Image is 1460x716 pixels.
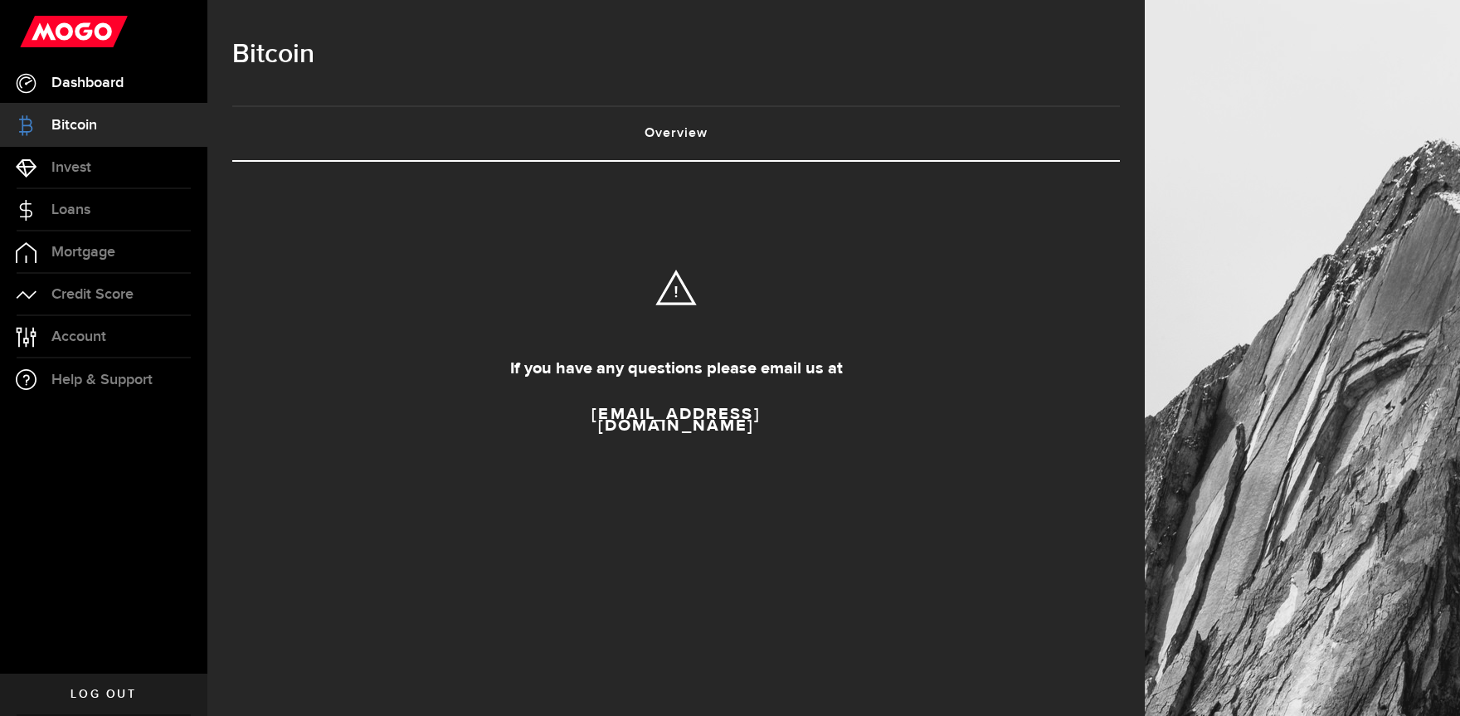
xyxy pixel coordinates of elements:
span: Log out [71,689,136,700]
ul: Tabs Navigation [232,105,1120,162]
button: Open LiveChat chat widget [13,7,63,56]
span: Bitcoin [51,118,97,133]
a: [EMAIL_ADDRESS][DOMAIN_NAME] [539,396,813,442]
span: Loans [51,202,90,217]
span: Invest [51,160,91,175]
span: Credit Score [51,287,134,302]
h1: Bitcoin [232,33,1120,76]
span: Dashboard [51,75,124,90]
span: Mortgage [51,245,115,260]
a: Overview [232,107,1120,160]
span: Help & Support [51,373,153,387]
h2: If you have any questions please email us at [274,358,1078,379]
span: Account [51,329,106,344]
